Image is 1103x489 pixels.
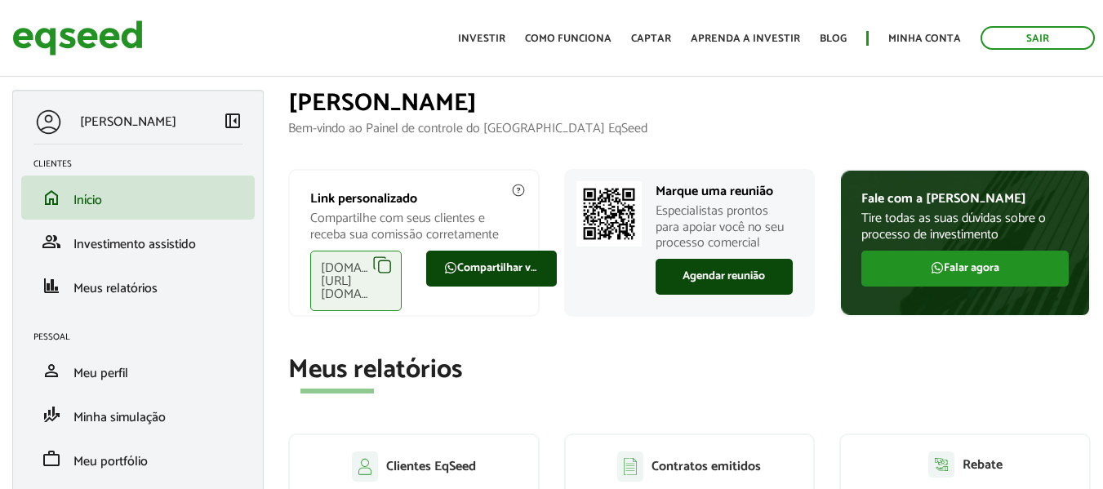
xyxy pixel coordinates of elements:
[42,276,61,296] span: finance
[33,159,255,169] h2: Clientes
[42,449,61,469] span: work
[861,191,1069,207] p: Fale com a [PERSON_NAME]
[352,451,378,481] img: agent-clientes.svg
[310,211,518,242] p: Compartilhe com seus clientes e receba sua comissão corretamente
[310,251,402,311] div: [DOMAIN_NAME][URL][DOMAIN_NAME]
[656,184,794,199] p: Marque uma reunião
[288,356,1091,385] h2: Meus relatórios
[386,459,476,474] p: Clientes EqSeed
[33,449,242,469] a: workMeu portfólio
[73,278,158,300] span: Meus relatórios
[223,111,242,134] a: Colapsar menu
[12,16,143,60] img: EqSeed
[73,233,196,256] span: Investimento assistido
[928,451,954,478] img: agent-relatorio.svg
[656,203,794,251] p: Especialistas prontos para apoiar você no seu processo comercial
[426,251,557,287] a: Compartilhar via WhatsApp
[656,259,794,295] a: Agendar reunião
[631,33,671,44] a: Captar
[33,332,255,342] h2: Pessoal
[33,361,242,380] a: personMeu perfil
[652,459,761,474] p: Contratos emitidos
[73,407,166,429] span: Minha simulação
[861,251,1069,287] a: Falar agora
[288,121,1091,136] p: Bem-vindo ao Painel de controle do [GEOGRAPHIC_DATA] EqSeed
[888,33,961,44] a: Minha conta
[444,261,457,274] img: FaWhatsapp.svg
[42,405,61,425] span: finance_mode
[963,457,1003,473] p: Rebate
[310,191,518,207] p: Link personalizado
[33,232,242,251] a: groupInvestimento assistido
[617,451,643,482] img: agent-contratos.svg
[33,405,242,425] a: finance_modeMinha simulação
[80,114,176,130] p: [PERSON_NAME]
[981,26,1095,50] a: Sair
[931,261,944,274] img: FaWhatsapp.svg
[21,349,255,393] li: Meu perfil
[861,211,1069,242] p: Tire todas as suas dúvidas sobre o processo de investimento
[691,33,800,44] a: Aprenda a investir
[21,220,255,264] li: Investimento assistido
[42,188,61,207] span: home
[820,33,847,44] a: Blog
[511,183,526,198] img: agent-meulink-info2.svg
[458,33,505,44] a: Investir
[42,361,61,380] span: person
[42,232,61,251] span: group
[33,276,242,296] a: financeMeus relatórios
[288,90,1091,117] h1: [PERSON_NAME]
[73,189,102,211] span: Início
[21,437,255,481] li: Meu portfólio
[73,362,128,385] span: Meu perfil
[21,393,255,437] li: Minha simulação
[21,264,255,308] li: Meus relatórios
[73,451,148,473] span: Meu portfólio
[33,188,242,207] a: homeInício
[576,181,642,247] img: Marcar reunião com consultor
[525,33,612,44] a: Como funciona
[223,111,242,131] span: left_panel_close
[21,176,255,220] li: Início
